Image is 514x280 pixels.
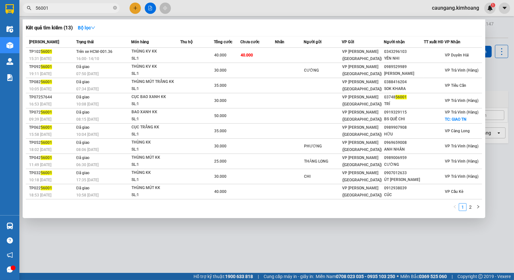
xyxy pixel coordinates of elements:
img: warehouse-icon [6,42,13,49]
span: Người nhận [384,40,405,44]
span: VP Trà Vinh (Hàng) [445,174,478,179]
div: TP022 [29,185,74,192]
span: 40.000 [214,189,226,194]
span: 07:34 [DATE] [76,87,99,91]
div: SL: 1 [131,85,180,93]
div: SL: 1 [131,146,180,153]
div: THÙNG KV KK [131,48,180,55]
span: 15:31 [DATE] [29,56,51,61]
div: SOK KHARA [384,85,424,92]
span: 30.000 [214,144,226,148]
span: 56001 [395,95,407,99]
span: 56001 [41,155,52,160]
a: 2 [467,204,474,211]
span: Đã giao [76,171,89,175]
div: TP072 [29,109,74,116]
div: ÚT [PERSON_NAME] [384,176,424,183]
span: 10:58 [DATE] [76,193,99,197]
span: VP [PERSON_NAME] ([GEOGRAPHIC_DATA]) [342,125,382,137]
span: Đã giao [76,80,89,84]
span: question-circle [7,237,13,244]
span: VP [PERSON_NAME] ([GEOGRAPHIC_DATA]) [342,65,382,76]
button: right [474,203,482,211]
span: 56001 [41,186,52,190]
div: TP092 [29,64,74,70]
span: right [476,205,480,209]
div: 0912938039 [384,185,424,192]
input: Tìm tên, số ĐT hoặc mã đơn [36,5,112,12]
span: Thu hộ [180,40,193,44]
div: CỤC TRẮNG KK [131,124,180,131]
span: Đã giao [76,110,89,115]
span: 56001 [41,65,52,69]
div: TP042 [29,155,74,161]
div: THÙNG KK [131,139,180,146]
div: THÙNG KK [131,169,180,176]
span: 0377028730 - [3,29,52,35]
img: warehouse-icon [6,26,13,33]
div: SL: 1 [131,161,180,168]
span: GIAO: [3,36,16,42]
span: Đã giao [76,186,89,190]
div: TP032 [29,170,74,176]
div: HỮU [384,131,424,138]
span: 30.000 [214,174,226,179]
div: 0907012633 [384,170,424,176]
span: 11:49 [DATE] [29,163,51,167]
span: 40.000 [241,53,253,57]
div: THÙNG MÚT TRẮNG KK [131,78,180,85]
h3: Kết quả tìm kiếm ( 13 ) [26,25,73,31]
span: VP [PERSON_NAME] ([GEOGRAPHIC_DATA]) [342,80,382,91]
span: Cước rồi: [2,45,27,52]
div: CHI [304,173,341,180]
span: Món hàng [131,40,149,44]
span: 56001 [41,110,52,115]
p: GỬI: [3,13,94,19]
img: solution-icon [6,74,13,81]
div: TRÍ [384,101,424,107]
span: search [27,6,31,10]
span: 08:15 [DATE] [76,117,99,122]
div: 0989907908 [384,124,424,131]
div: 0969659008 [384,139,424,146]
div: THĂNG LONG [304,158,341,165]
p: NHẬN: [3,22,94,28]
img: warehouse-icon [6,58,13,65]
span: close-circle [113,6,117,10]
div: THÙNG KV KK [131,63,180,70]
span: 25.000 [29,45,48,52]
strong: Bộ lọc [78,25,95,30]
span: 40.000 [214,53,226,57]
span: VP [PERSON_NAME] ([GEOGRAPHIC_DATA]) [342,110,382,122]
div: SL: 1 [131,70,180,77]
strong: BIÊN NHẬN GỬI HÀNG [22,4,75,10]
span: 10:04 [DATE] [76,132,99,137]
li: Previous Page [451,203,459,211]
span: 35.000 [214,129,226,133]
span: 19:11 [DATE] [29,72,51,76]
span: Đã giao [76,155,89,160]
span: 17:35 [DATE] [76,178,99,182]
span: VP [PERSON_NAME] ([GEOGRAPHIC_DATA]) [342,95,382,106]
span: Trạng thái [76,40,94,44]
span: [PERSON_NAME] [29,40,59,44]
span: VP [PERSON_NAME] ([GEOGRAPHIC_DATA]) [342,140,382,152]
span: 35.000 [214,83,226,88]
span: VP Trà Vinh (Hàng) [445,159,478,164]
div: THÙNG MÚT KK [131,185,180,192]
div: 0989006959 [384,155,424,161]
span: 07:50 [DATE] [76,72,99,76]
span: VP [PERSON_NAME] ([GEOGRAPHIC_DATA]) [342,49,382,61]
span: Nhãn [275,40,284,44]
div: THÙNG MÚT KK [131,154,180,161]
div: BS QUẾ CHI [384,116,424,123]
span: VP Trà Vinh (Hàng) [445,144,478,148]
span: left [453,205,457,209]
span: 10:08 [DATE] [76,102,99,106]
span: VP Tiểu Cần [445,83,466,88]
span: 50.000 [214,114,226,118]
span: Đã giao [76,140,89,145]
span: Chưa cước [240,40,259,44]
li: 2 [467,203,474,211]
div: CƯỜNG [304,67,341,74]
